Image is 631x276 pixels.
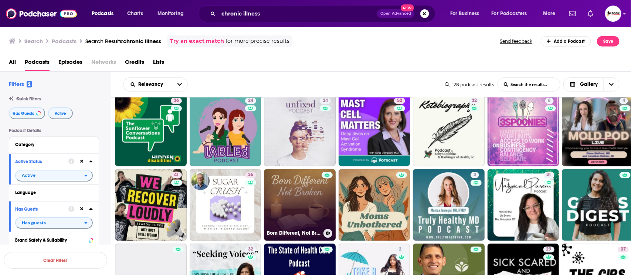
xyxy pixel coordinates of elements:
[91,56,116,71] span: Networks
[48,107,73,119] button: Active
[339,95,410,166] a: 52
[9,128,99,133] p: Podcast Details
[153,56,164,71] a: Lists
[605,6,621,22] img: User Profile
[264,95,336,166] a: 24
[498,38,535,44] button: Send feedback
[450,8,479,19] span: For Business
[22,221,46,225] span: Has guests
[472,97,477,104] span: 32
[9,56,16,71] a: All
[122,8,147,20] a: Charts
[245,98,256,104] a: 24
[618,246,629,252] a: 37
[474,171,476,179] span: 3
[127,8,143,19] span: Charts
[85,38,161,45] a: Search Results:chronic illness
[620,98,628,104] a: 4
[190,169,261,241] a: 36
[152,8,193,20] button: open menu
[248,246,253,253] span: 32
[377,9,414,18] button: Open AdvancedNew
[24,38,43,45] h3: Search
[205,5,442,22] div: Search podcasts, credits, & more...
[218,8,377,20] input: Search podcasts, credits, & more...
[413,169,485,241] a: 3
[15,235,93,244] button: Brand Safety & Suitability
[172,78,187,91] button: open menu
[225,37,289,45] span: for more precise results
[15,190,88,195] div: Language
[15,188,93,197] button: Language
[115,95,187,166] a: 36
[566,7,579,20] a: Show notifications dropdown
[541,36,591,46] a: Add a Podcast
[25,56,50,71] a: Podcasts
[58,56,82,71] a: Episodes
[171,98,182,104] a: 36
[15,217,93,229] button: open menu
[22,173,35,177] span: Active
[445,8,489,20] button: open menu
[27,81,32,87] span: 2
[13,111,34,115] span: Has Guests
[469,98,480,104] a: 32
[580,82,598,87] span: Gallery
[171,172,182,178] a: 41
[248,171,253,179] span: 36
[471,172,479,178] a: 3
[15,159,64,164] div: Active Status
[16,96,41,101] span: Quick Filters
[548,97,551,104] span: 6
[15,142,88,147] div: Category
[543,246,554,252] a: 29
[9,107,45,119] button: Has Guests
[157,8,184,19] span: Monitoring
[264,169,336,241] a: Born Different, Not Broken
[115,169,187,241] a: 41
[15,204,68,214] button: Has Guests
[15,207,64,212] div: Has Guests
[488,95,559,166] a: 6
[15,238,86,243] div: Brand Safety & Suitability
[585,7,596,20] a: Show notifications dropdown
[139,82,166,87] span: Relevancy
[86,8,123,20] button: open menu
[15,170,93,182] button: open menu
[15,140,93,149] button: Category
[547,171,552,179] span: 31
[492,8,527,19] span: For Podcasters
[15,217,93,229] h2: filter dropdown
[545,98,554,104] a: 6
[597,36,620,46] button: Save
[380,12,411,15] span: Open Advanced
[92,8,113,19] span: Podcasts
[123,82,172,87] button: open menu
[245,246,256,252] a: 32
[52,38,77,45] h3: Podcasts
[174,97,179,104] span: 36
[190,95,261,166] a: 24
[544,172,554,178] a: 31
[15,170,93,182] h2: filter dropdown
[248,97,253,104] span: 24
[563,77,620,92] h2: Choose View
[123,38,161,45] span: chronic illness
[445,82,495,87] div: 128 podcast results
[488,169,559,241] a: 31
[85,38,161,45] div: Search Results:
[125,56,144,71] span: Credits
[605,6,621,22] span: Logged in as BookLaunchers
[245,172,256,178] a: 36
[621,246,626,253] span: 37
[55,111,66,115] span: Active
[6,7,77,21] img: Podchaser - Follow, Share and Rate Podcasts
[396,246,405,252] a: 2
[267,230,320,236] h3: Born Different, Not Broken
[15,157,68,166] button: Active Status
[123,77,188,92] h2: Choose List sort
